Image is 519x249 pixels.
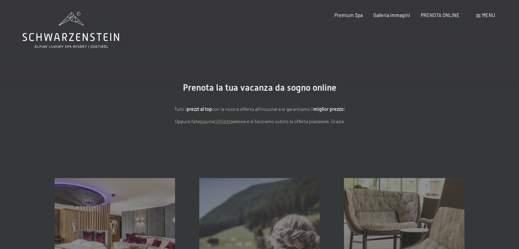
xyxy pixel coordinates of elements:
[110,118,410,126] p: Oppure fate una veloce e vi facciamo subito la offerta piacevole. Grazie
[110,105,410,113] p: Tutti i con la nostra offerta all'incusive e vi garantiamo il !
[187,106,212,112] strong: prezzi al top
[421,12,460,18] a: PRENOTA ONLINE
[200,118,206,124] a: quì
[214,118,233,124] a: richiesta
[482,12,495,18] span: Menu
[373,12,410,18] a: Galleria immagini
[183,83,336,93] span: Prenota la tua vacanza da sogno online
[314,106,344,112] strong: miglior prezzo
[334,12,363,18] a: Premium Spa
